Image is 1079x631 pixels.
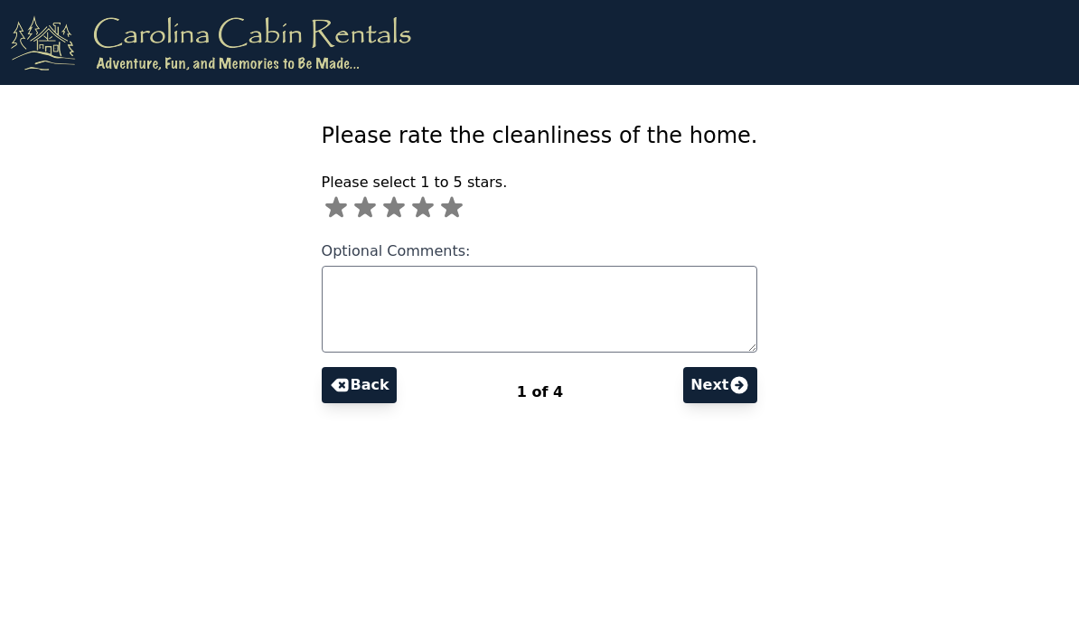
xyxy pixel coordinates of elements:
textarea: Optional Comments: [322,266,758,353]
span: Please rate the cleanliness of the home. [322,123,758,148]
button: Next [683,367,757,403]
img: logo.png [11,14,411,71]
span: 1 of 4 [517,383,563,400]
button: Back [322,367,397,403]
p: Please select 1 to 5 stars. [322,172,758,193]
span: Optional Comments: [322,242,471,259]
